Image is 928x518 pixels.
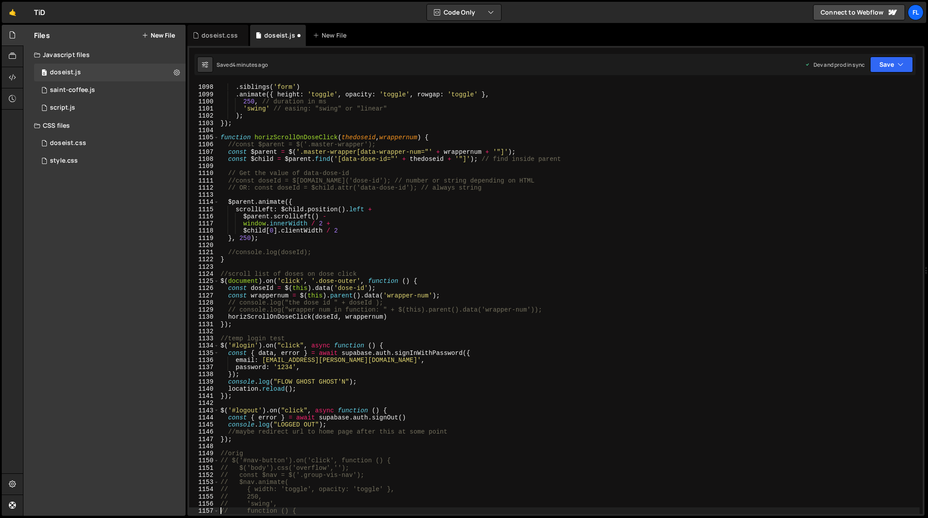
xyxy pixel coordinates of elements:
[50,69,81,76] div: doseist.js
[142,32,175,39] button: New File
[189,465,219,472] div: 1151
[217,61,268,69] div: Saved
[189,235,219,242] div: 1119
[34,7,45,18] div: TiD
[189,364,219,371] div: 1137
[189,306,219,313] div: 1129
[805,61,865,69] div: Dev and prod in sync
[189,392,219,400] div: 1141
[189,371,219,378] div: 1138
[189,270,219,278] div: 1124
[34,152,186,170] div: 4604/25434.css
[813,4,905,20] a: Connect to Webflow
[189,299,219,306] div: 1128
[189,198,219,206] div: 1114
[42,70,47,77] span: 0
[50,157,78,165] div: style.css
[189,292,219,299] div: 1127
[189,227,219,234] div: 1118
[189,421,219,428] div: 1145
[189,127,219,134] div: 1104
[34,81,186,99] div: 4604/27020.js
[189,378,219,385] div: 1139
[189,206,219,213] div: 1115
[2,2,23,23] a: 🤙
[870,57,913,72] button: Save
[23,117,186,134] div: CSS files
[189,342,219,349] div: 1134
[189,407,219,414] div: 1143
[23,46,186,64] div: Javascript files
[189,242,219,249] div: 1120
[189,249,219,256] div: 1121
[427,4,501,20] button: Code Only
[50,86,95,94] div: saint-coffee.js
[189,134,219,141] div: 1105
[189,84,219,91] div: 1098
[189,91,219,98] div: 1099
[189,328,219,335] div: 1132
[189,278,219,285] div: 1125
[189,428,219,435] div: 1146
[189,335,219,342] div: 1133
[189,507,219,514] div: 1157
[189,112,219,119] div: 1102
[34,134,186,152] div: 4604/42100.css
[189,263,219,270] div: 1123
[202,31,238,40] div: doseist.css
[189,385,219,392] div: 1140
[189,486,219,493] div: 1154
[50,104,75,112] div: script.js
[189,479,219,486] div: 1153
[189,400,219,407] div: 1142
[189,220,219,227] div: 1117
[189,156,219,163] div: 1108
[189,457,219,464] div: 1150
[50,139,86,147] div: doseist.css
[189,357,219,364] div: 1136
[313,31,350,40] div: New File
[189,105,219,112] div: 1101
[189,177,219,184] div: 1111
[264,31,295,40] div: doseist.js
[189,213,219,220] div: 1116
[908,4,924,20] a: Fl
[189,285,219,292] div: 1126
[189,313,219,320] div: 1130
[34,99,186,117] div: 4604/24567.js
[189,500,219,507] div: 1156
[189,436,219,443] div: 1147
[189,443,219,450] div: 1148
[189,493,219,500] div: 1155
[189,163,219,170] div: 1109
[189,170,219,177] div: 1110
[189,472,219,479] div: 1152
[189,184,219,191] div: 1112
[189,120,219,127] div: 1103
[189,321,219,328] div: 1131
[189,450,219,457] div: 1149
[189,414,219,421] div: 1144
[189,98,219,105] div: 1100
[189,256,219,263] div: 1122
[189,350,219,357] div: 1135
[189,141,219,148] div: 1106
[189,191,219,198] div: 1113
[232,61,268,69] div: 4 minutes ago
[34,30,50,40] h2: Files
[189,149,219,156] div: 1107
[34,64,186,81] div: 4604/37981.js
